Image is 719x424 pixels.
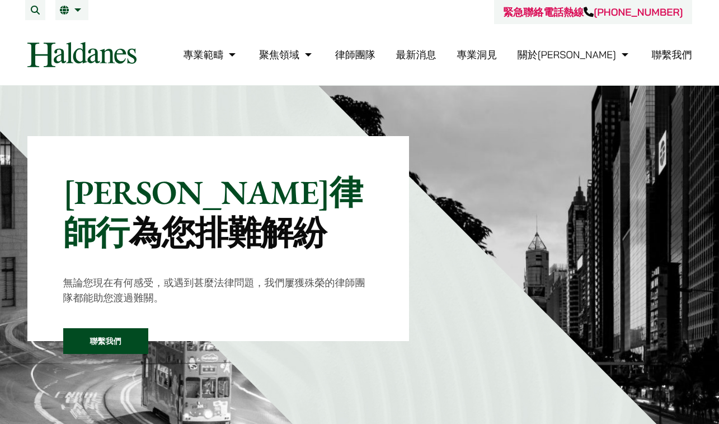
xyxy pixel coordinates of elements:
a: 最新消息 [396,48,436,61]
a: 聯繫我們 [652,48,692,61]
p: [PERSON_NAME]律師行 [63,172,374,253]
a: 專業範疇 [183,48,238,61]
a: 聯繫我們 [63,328,148,354]
mark: 為您排難解紛 [129,211,326,254]
a: 專業洞見 [457,48,497,61]
p: 無論您現在有何感受，或遇到甚麼法律問題，我們屢獲殊榮的律師團隊都能助您渡過難關。 [63,275,374,305]
a: 關於何敦 [518,48,631,61]
a: 繁 [60,6,84,15]
img: Logo of Haldanes [27,42,137,67]
a: 律師團隊 [335,48,375,61]
a: 緊急聯絡電話熱線[PHONE_NUMBER] [503,6,683,18]
a: 聚焦領域 [259,48,314,61]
